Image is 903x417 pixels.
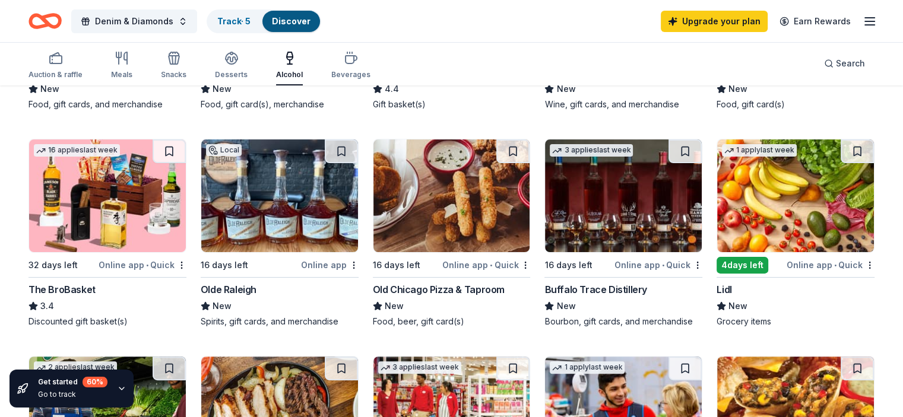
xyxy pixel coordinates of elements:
button: Desserts [215,46,248,85]
span: Denim & Diamonds [95,14,173,28]
img: Image for The BroBasket [29,139,186,252]
span: New [556,299,575,313]
img: Image for Olde Raleigh [201,139,358,252]
div: Online app Quick [99,257,186,272]
div: Food, gift card(s) [717,98,875,110]
span: New [213,82,232,96]
a: Image for Olde RaleighLocal16 days leftOnline appOlde RaleighNewSpirits, gift cards, and merchandise [201,139,359,327]
div: Go to track [38,390,107,399]
div: 32 days left [28,258,78,272]
span: • [146,260,148,270]
div: Alcohol [276,70,303,79]
a: Image for Buffalo Trace Distillery3 applieslast week16 days leftOnline app•QuickBuffalo Trace Dis... [544,139,702,327]
span: 4.4 [385,82,399,96]
div: The BroBasket [28,282,96,297]
a: Upgrade your plan [661,11,768,32]
a: Home [28,7,62,35]
div: Desserts [215,70,248,79]
button: Snacks [161,46,186,85]
div: Online app Quick [442,257,530,272]
div: 60 % [83,377,107,387]
span: • [834,260,837,270]
span: New [385,299,404,313]
div: Auction & raffle [28,70,83,79]
img: Image for Old Chicago Pizza & Taproom [373,139,530,252]
img: Image for Buffalo Trace Distillery [545,139,702,252]
div: Food, gift card(s), merchandise [201,98,359,110]
div: 1 apply last week [550,361,625,374]
span: 3.4 [40,299,54,313]
span: • [490,260,492,270]
span: New [213,299,232,313]
button: Beverages [331,46,370,85]
div: Snacks [161,70,186,79]
span: • [662,260,664,270]
div: Grocery items [717,316,875,327]
div: 3 applies last week [550,144,633,157]
button: Meals [111,46,132,85]
div: Bourbon, gift cards, and merchandise [544,316,702,327]
div: 16 applies last week [34,144,120,157]
img: Image for Lidl [717,139,874,252]
a: Earn Rewards [772,11,858,32]
a: Track· 5 [217,16,251,26]
div: Local [206,144,242,156]
span: New [40,82,59,96]
div: 4 days left [717,257,768,273]
div: Online app [301,257,359,272]
div: Lidl [717,282,731,297]
div: Food, gift cards, and merchandise [28,98,186,110]
div: 16 days left [373,258,420,272]
div: Discounted gift basket(s) [28,316,186,327]
div: 16 days left [201,258,248,272]
a: Image for Old Chicago Pizza & Taproom16 days leftOnline app•QuickOld Chicago Pizza & TaproomNewFo... [373,139,531,327]
span: New [556,82,575,96]
a: Image for Lidl1 applylast week4days leftOnline app•QuickLidlNewGrocery items [717,139,875,327]
div: 1 apply last week [722,144,797,157]
div: Food, beer, gift card(s) [373,316,531,327]
span: New [728,299,747,313]
div: Get started [38,377,107,387]
a: Image for The BroBasket16 applieslast week32 days leftOnline app•QuickThe BroBasket3.4Discounted ... [28,139,186,327]
button: Search [815,52,875,75]
div: Spirits, gift cards, and merchandise [201,316,359,327]
button: Denim & Diamonds [71,9,197,33]
div: 16 days left [544,258,592,272]
div: Beverages [331,70,370,79]
button: Alcohol [276,46,303,85]
div: Buffalo Trace Distillery [544,282,647,297]
span: New [728,82,747,96]
div: Online app Quick [614,257,702,272]
div: Online app Quick [787,257,875,272]
div: Old Chicago Pizza & Taproom [373,282,505,297]
span: Search [836,56,865,71]
div: Wine, gift cards, and merchandise [544,98,702,110]
div: Olde Raleigh [201,282,256,297]
div: 3 applies last week [378,361,461,374]
div: Meals [111,70,132,79]
button: Track· 5Discover [207,9,321,33]
div: Gift basket(s) [373,98,531,110]
button: Auction & raffle [28,46,83,85]
a: Discover [272,16,310,26]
